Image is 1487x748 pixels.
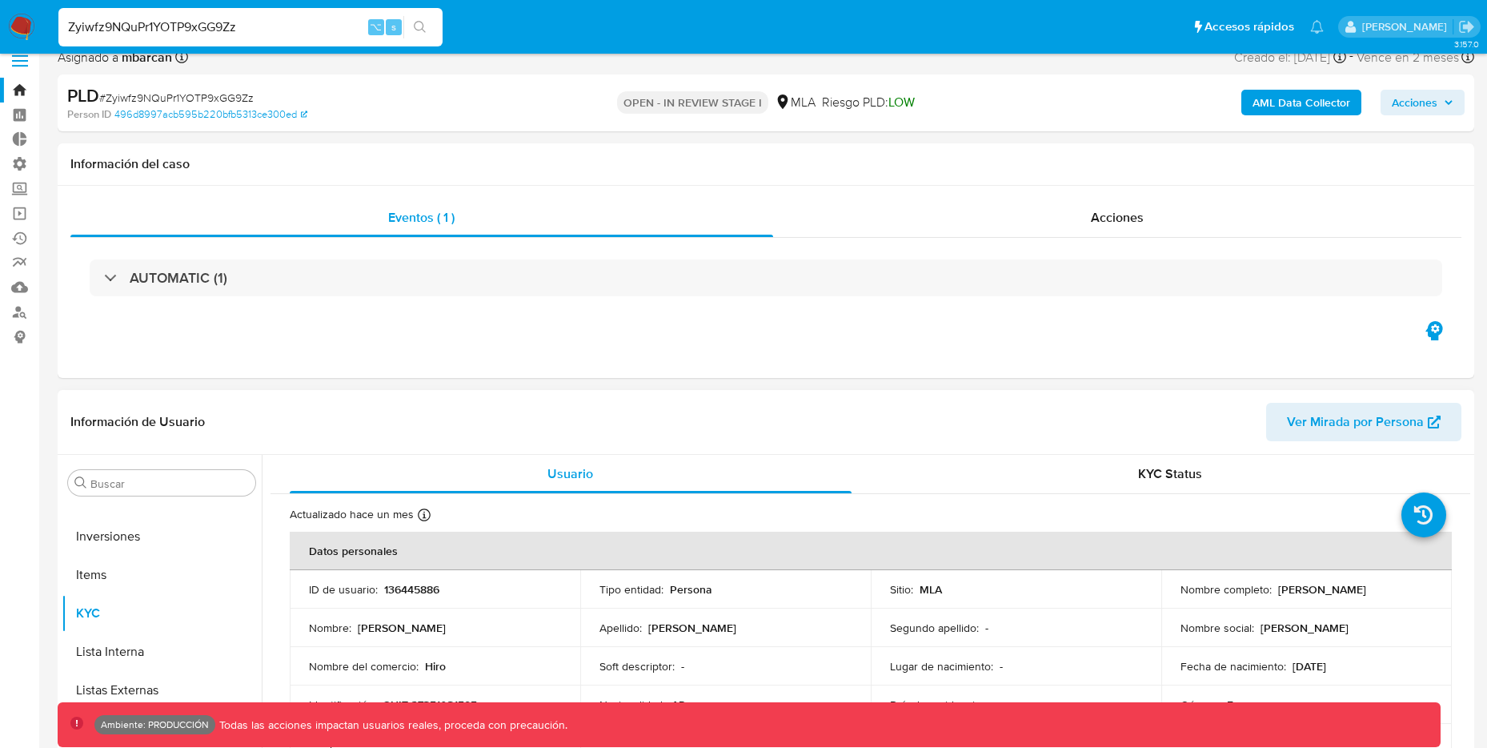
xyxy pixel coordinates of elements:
button: Ver Mirada por Persona [1266,403,1461,441]
p: Segundo apellido : [890,621,979,635]
p: Nombre del comercio : [309,659,419,674]
p: [PERSON_NAME] [1261,621,1349,635]
span: Usuario [547,464,593,483]
p: Soft descriptor : [599,659,675,674]
p: [PERSON_NAME] [648,621,736,635]
p: Fecha de nacimiento : [1180,659,1286,674]
p: CUIT 27351031595 [383,698,477,712]
input: Buscar [90,477,249,491]
h3: AUTOMATIC (1) [130,269,227,287]
b: AML Data Collector [1253,90,1350,115]
p: Género : [1180,698,1220,712]
span: Asignado a [58,49,172,66]
a: Notificaciones [1310,20,1324,34]
button: Inversiones [62,517,262,556]
button: Items [62,556,262,594]
p: Nacionalidad : [599,698,665,712]
b: mbarcan [118,48,172,66]
b: PLD [67,82,99,108]
p: luis.birchenz@mercadolibre.com [1362,19,1453,34]
b: Person ID [67,107,111,122]
input: Buscar usuario o caso... [58,17,443,38]
p: Actualizado hace un mes [290,507,414,522]
button: AML Data Collector [1241,90,1361,115]
button: Lista Interna [62,633,262,671]
button: Buscar [74,477,87,489]
span: Acciones [1091,208,1144,227]
p: Sitio : [890,582,913,597]
span: KYC Status [1138,464,1202,483]
button: Acciones [1381,90,1465,115]
span: Riesgo PLD: [822,94,915,111]
span: 3.157.0 [1454,38,1479,50]
div: Creado el: [DATE] [1234,46,1346,68]
p: País de residencia : [890,698,983,712]
span: Ver Mirada por Persona [1287,403,1424,441]
span: # Zyiwfz9NQuPr1YOTP9xGG9Zz [99,90,254,106]
p: AR [671,698,686,712]
p: ID de usuario : [309,582,378,597]
div: MLA [775,94,816,111]
button: Listas Externas [62,671,262,710]
button: KYC [62,594,262,633]
p: F [1227,698,1233,712]
p: OPEN - IN REVIEW STAGE I [617,91,768,114]
p: Nombre : [309,621,351,635]
span: Accesos rápidos [1204,18,1294,35]
a: Salir [1458,18,1475,35]
p: [PERSON_NAME] [1278,582,1366,597]
p: Apellido : [599,621,642,635]
span: Acciones [1392,90,1437,115]
p: - [681,659,684,674]
p: - [989,698,992,712]
p: Persona [670,582,712,597]
p: - [985,621,988,635]
p: [DATE] [1293,659,1326,674]
p: [PERSON_NAME] [358,621,446,635]
span: Eventos ( 1 ) [388,208,455,227]
p: Nombre social : [1180,621,1254,635]
span: s [391,19,396,34]
p: Ambiente: PRODUCCIÓN [101,722,209,728]
div: AUTOMATIC (1) [90,259,1442,296]
span: Vence en 2 meses [1357,49,1459,66]
span: ⌥ [370,19,382,34]
p: Tipo entidad : [599,582,663,597]
p: Lugar de nacimiento : [890,659,993,674]
span: LOW [888,93,915,111]
p: 136445886 [384,582,439,597]
span: - [1349,46,1353,68]
p: - [1000,659,1003,674]
th: Datos personales [290,532,1452,570]
h1: Información del caso [70,156,1461,172]
a: 496d8997acb595b220bfb5313ce300ed [114,107,307,122]
h1: Información de Usuario [70,414,205,430]
button: search-icon [403,16,436,38]
p: Hiro [425,659,446,674]
p: Nombre completo : [1180,582,1272,597]
p: Todas las acciones impactan usuarios reales, proceda con precaución. [215,718,567,733]
p: MLA [920,582,942,597]
p: Identificación : [309,698,376,712]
